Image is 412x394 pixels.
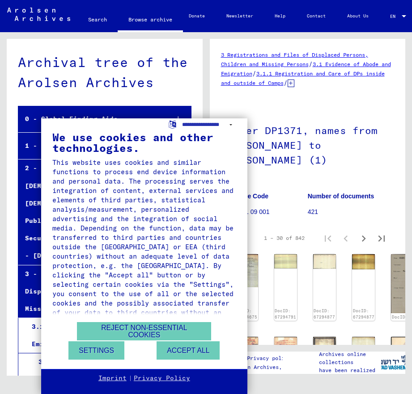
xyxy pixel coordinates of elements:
a: Privacy Policy [134,374,190,383]
button: Reject non-essential cookies [77,322,211,340]
a: Imprint [98,374,127,383]
button: Settings [68,341,124,360]
div: This website uses cookies and similar functions to process end device information and personal da... [52,158,236,327]
div: We use cookies and other technologies. [52,132,236,153]
button: Accept all [157,341,220,360]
